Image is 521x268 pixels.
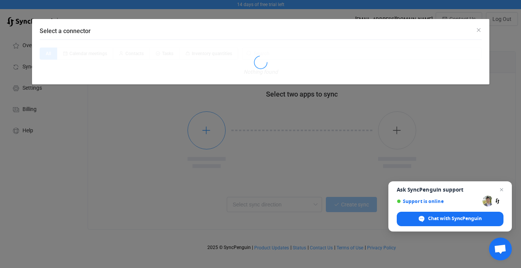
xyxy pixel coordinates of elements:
[32,19,489,84] div: Select a connector
[428,215,482,222] span: Chat with SyncPenguin
[397,187,503,193] span: Ask SyncPenguin support
[476,27,482,34] button: Close
[397,212,503,226] span: Chat with SyncPenguin
[397,198,480,204] span: Support is online
[40,27,91,35] span: Select a connector
[489,238,512,260] a: Open chat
